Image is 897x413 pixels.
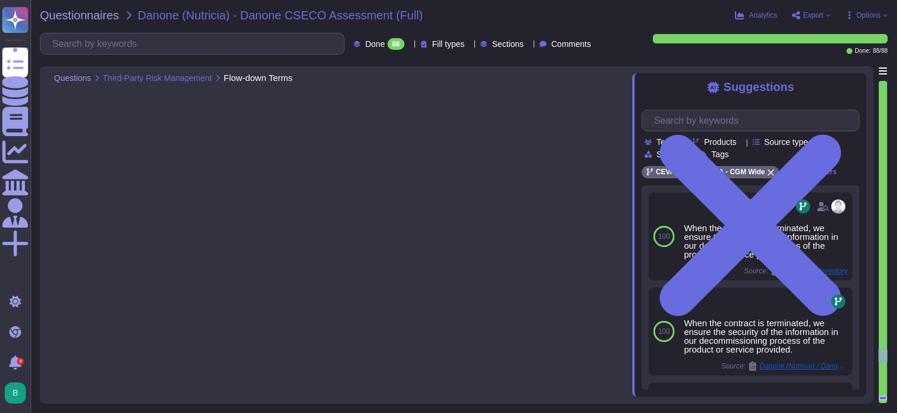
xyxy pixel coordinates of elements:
input: Search by keywords [648,110,859,131]
span: 100 [658,328,670,335]
span: Questionnaires [40,9,119,21]
span: Questions [54,74,91,82]
span: 88 / 88 [873,48,888,54]
span: Export [803,12,824,19]
span: 100 [658,233,670,240]
span: Flow-down Terms [224,73,292,82]
button: user [2,380,34,406]
img: user [831,199,845,214]
img: user [831,390,845,404]
span: Danone (Nutricia) - Danone CSECO Assessment (Full) [138,9,423,21]
img: user [5,382,26,404]
span: Third-Party Risk Management [103,74,212,82]
span: Fill types [432,40,464,48]
span: Done: [855,48,871,54]
div: 3 [17,358,24,365]
div: 88 [387,38,404,50]
button: Analytics [735,11,777,20]
span: Comments [551,40,591,48]
span: Analytics [749,12,777,19]
input: Search by keywords [46,33,344,54]
span: Done [365,40,385,48]
span: Sections [492,40,524,48]
span: Options [856,12,881,19]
